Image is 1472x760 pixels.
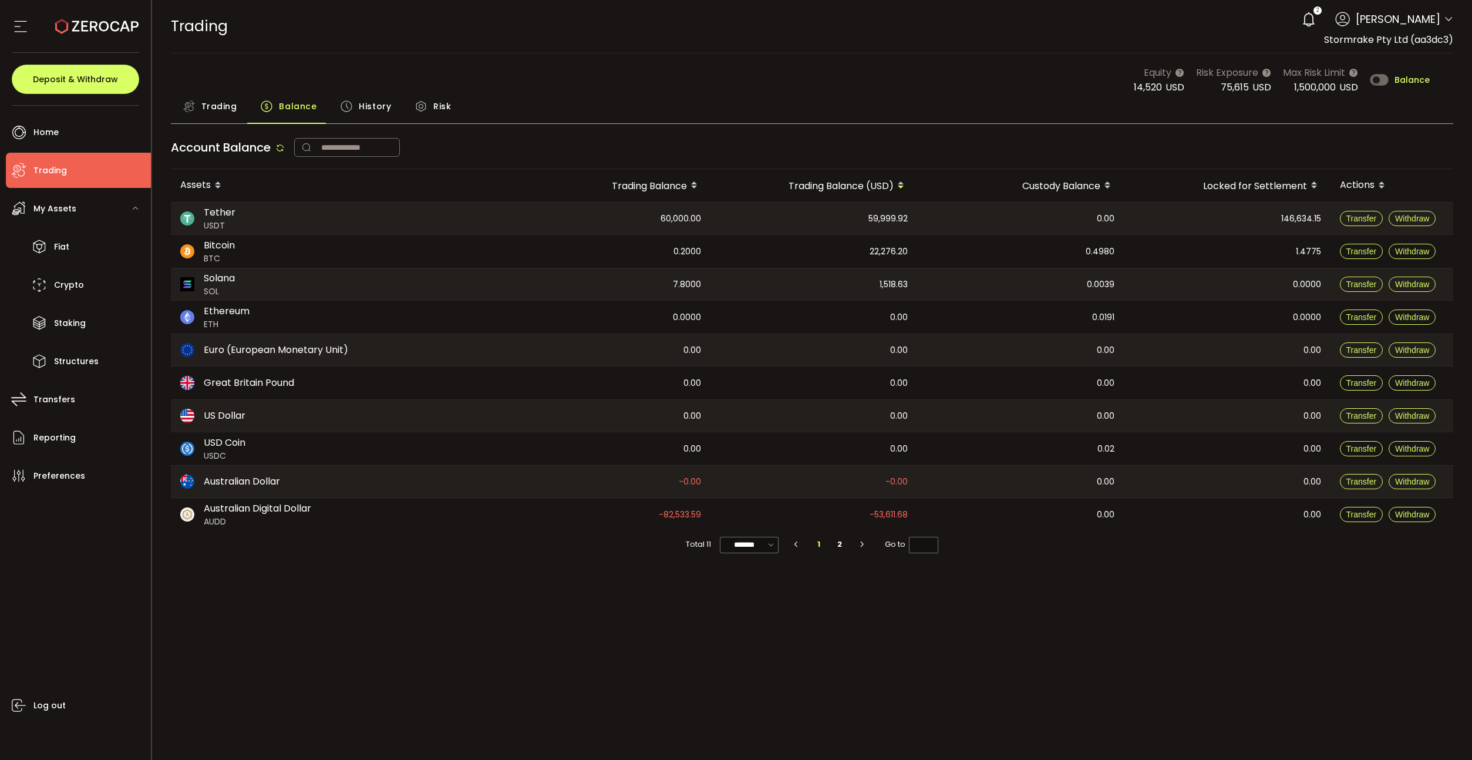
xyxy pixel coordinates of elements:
[1389,342,1436,358] button: Withdraw
[1283,65,1345,80] span: Max Risk Limit
[180,475,194,489] img: aud_portfolio.svg
[1395,510,1429,519] span: Withdraw
[686,536,711,553] span: Total 11
[1346,444,1377,453] span: Transfer
[1340,277,1383,292] button: Transfer
[180,409,194,423] img: usd_portfolio.svg
[180,211,194,226] img: usdt_portfolio.svg
[54,353,99,370] span: Structures
[890,344,908,357] span: 0.00
[890,442,908,456] span: 0.00
[1346,345,1377,355] span: Transfer
[1346,378,1377,388] span: Transfer
[1389,375,1436,391] button: Withdraw
[204,253,235,265] span: BTC
[504,176,710,196] div: Trading Balance
[683,344,701,357] span: 0.00
[890,409,908,423] span: 0.00
[1124,176,1330,196] div: Locked for Settlement
[204,502,311,516] span: Australian Digital Dollar
[1346,477,1377,486] span: Transfer
[180,343,194,357] img: eur_portfolio.svg
[683,442,701,456] span: 0.00
[180,244,194,258] img: btc_portfolio.svg
[1086,245,1114,258] span: 0.4980
[1340,375,1383,391] button: Transfer
[1330,176,1454,196] div: Actions
[1324,33,1453,46] span: Stormrake Pty Ltd (aa3dc3)
[1340,244,1383,259] button: Transfer
[180,442,194,456] img: usdc_portfolio.svg
[1389,244,1436,259] button: Withdraw
[171,176,504,196] div: Assets
[201,95,237,118] span: Trading
[868,212,908,226] span: 59,999.92
[1097,442,1114,456] span: 0.02
[710,176,917,196] div: Trading Balance (USD)
[180,507,194,522] img: zuPXiwguUFiBOIQyqLOiXsnnNitlx7q4LCwEbLHADjIpTka+Lip0HH8D0VTrd02z+wEAAAAASUVORK5CYII=
[1340,474,1383,489] button: Transfer
[279,95,316,118] span: Balance
[359,95,391,118] span: History
[1339,80,1358,94] span: USD
[180,310,194,324] img: eth_portfolio.svg
[683,376,701,390] span: 0.00
[1346,214,1377,223] span: Transfer
[1316,6,1319,15] span: 2
[661,212,701,226] span: 60,000.00
[1389,211,1436,226] button: Withdraw
[870,245,908,258] span: 22,276.20
[1413,704,1472,760] iframe: Chat Widget
[204,304,250,318] span: Ethereum
[204,376,294,390] span: Great Britain Pound
[1252,80,1271,94] span: USD
[1389,408,1436,423] button: Withdraw
[1395,312,1429,322] span: Withdraw
[880,278,908,291] span: 1,518.63
[1281,212,1321,226] span: 146,634.15
[1395,477,1429,486] span: Withdraw
[33,697,66,714] span: Log out
[204,409,245,423] span: US Dollar
[1293,278,1321,291] span: 0.0000
[1303,409,1321,423] span: 0.00
[1092,311,1114,324] span: 0.0191
[1340,342,1383,358] button: Transfer
[1303,475,1321,489] span: 0.00
[673,278,701,291] span: 7.8000
[1389,310,1436,325] button: Withdraw
[204,285,235,298] span: SOL
[829,536,850,553] li: 2
[890,376,908,390] span: 0.00
[1303,442,1321,456] span: 0.00
[1303,376,1321,390] span: 0.00
[1389,474,1436,489] button: Withdraw
[679,475,701,489] span: -0.00
[180,376,194,390] img: gbp_portfolio.svg
[33,468,85,485] span: Preferences
[1346,510,1377,519] span: Transfer
[1097,409,1114,423] span: 0.00
[1356,11,1440,27] span: [PERSON_NAME]
[1346,312,1377,322] span: Transfer
[885,475,908,489] span: -0.00
[1166,80,1184,94] span: USD
[659,508,701,522] span: -82,533.59
[1395,444,1429,453] span: Withdraw
[33,391,75,408] span: Transfers
[33,200,76,217] span: My Assets
[204,318,250,331] span: ETH
[204,238,235,253] span: Bitcoin
[1346,247,1377,256] span: Transfer
[1340,211,1383,226] button: Transfer
[1395,280,1429,289] span: Withdraw
[1294,80,1336,94] span: 1,500,000
[1346,411,1377,421] span: Transfer
[204,450,245,462] span: USDC
[204,516,311,528] span: AUDD
[1389,507,1436,522] button: Withdraw
[673,245,701,258] span: 0.2000
[1196,65,1258,80] span: Risk Exposure
[1389,441,1436,456] button: Withdraw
